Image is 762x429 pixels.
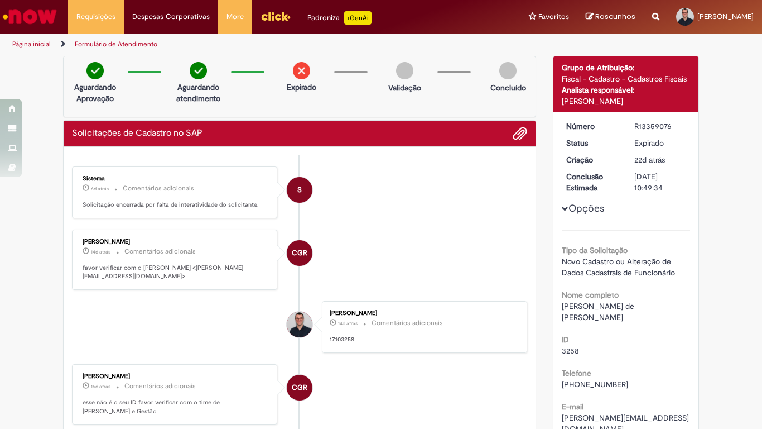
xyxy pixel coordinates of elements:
[91,185,109,192] time: 22/08/2025 09:26:31
[562,346,579,356] span: 3258
[634,155,665,165] span: 22d atrás
[562,290,619,300] b: Nome completo
[338,320,358,327] span: 14d atrás
[75,40,157,49] a: Formulário de Atendimento
[330,310,515,317] div: [PERSON_NAME]
[558,137,626,149] dt: Status
[8,34,500,55] ul: Trilhas de página
[562,335,569,345] b: ID
[338,320,358,327] time: 14/08/2025 11:23:55
[562,245,628,255] b: Tipo da Solicitação
[562,379,628,389] span: [PHONE_NUMBER]
[1,6,59,28] img: ServiceNow
[287,177,312,203] div: System
[226,11,244,22] span: More
[123,184,194,193] small: Comentários adicionais
[261,8,291,25] img: click_logo_yellow_360x200.png
[562,73,691,84] div: Fiscal - Cadastro - Cadastros Fiscais
[12,40,51,49] a: Página inicial
[538,11,569,22] span: Favoritos
[91,249,110,255] time: 14/08/2025 11:26:30
[292,240,307,266] span: CGR
[292,374,307,401] span: CGR
[68,82,122,104] p: Aguardando Aprovação
[83,175,268,182] div: Sistema
[91,383,110,390] span: 15d atrás
[83,373,268,380] div: [PERSON_NAME]
[124,382,196,391] small: Comentários adicionais
[307,11,372,25] div: Padroniza
[562,301,636,322] span: [PERSON_NAME] de [PERSON_NAME]
[83,239,268,245] div: [PERSON_NAME]
[558,121,626,132] dt: Número
[171,82,225,104] p: Aguardando atendimento
[562,256,675,278] span: Novo Cadastro ou Alteração de Dados Cadastrais de Funcionário
[86,62,104,79] img: check-circle-green.png
[634,171,686,193] div: [DATE] 10:49:34
[562,62,691,73] div: Grupo de Atribuição:
[562,96,691,107] div: [PERSON_NAME]
[124,247,196,256] small: Comentários adicionais
[558,154,626,165] dt: Criação
[586,12,635,22] a: Rascunhos
[344,11,372,25] p: +GenAi
[91,383,110,390] time: 13/08/2025 11:24:31
[634,154,686,165] div: 06/08/2025 11:32:15
[562,402,583,412] b: E-mail
[372,318,443,328] small: Comentários adicionais
[83,201,268,209] p: Solicitação encerrada por falta de interatividade do solicitante.
[595,11,635,22] span: Rascunhos
[558,171,626,193] dt: Conclusão Estimada
[634,137,686,149] div: Expirado
[83,264,268,281] p: favor verificar com o [PERSON_NAME] <[PERSON_NAME][EMAIL_ADDRESS][DOMAIN_NAME]>
[91,249,110,255] span: 14d atrás
[287,82,316,93] p: Expirado
[330,335,515,344] p: 17103258
[76,11,115,22] span: Requisições
[513,126,527,141] button: Adicionar anexos
[190,62,207,79] img: check-circle-green.png
[697,12,754,21] span: [PERSON_NAME]
[297,177,302,203] span: S
[634,155,665,165] time: 06/08/2025 11:32:15
[287,240,312,266] div: Camila Garcia Rafael
[72,128,202,139] h2: Solicitações de Cadastro no SAP Histórico de tíquete
[293,62,310,79] img: remove.png
[562,84,691,96] div: Analista responsável:
[132,11,210,22] span: Despesas Corporativas
[388,82,421,93] p: Validação
[499,62,517,79] img: img-circle-grey.png
[634,121,686,132] div: R13359076
[287,375,312,401] div: Camila Garcia Rafael
[562,368,591,378] b: Telefone
[83,398,268,416] p: esse não é o seu ID favor verificar com o time de [PERSON_NAME] e Gestão
[490,82,526,93] p: Concluído
[91,185,109,192] span: 6d atrás
[396,62,413,79] img: img-circle-grey.png
[287,312,312,337] div: Rafael De Proenca Cordeiro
